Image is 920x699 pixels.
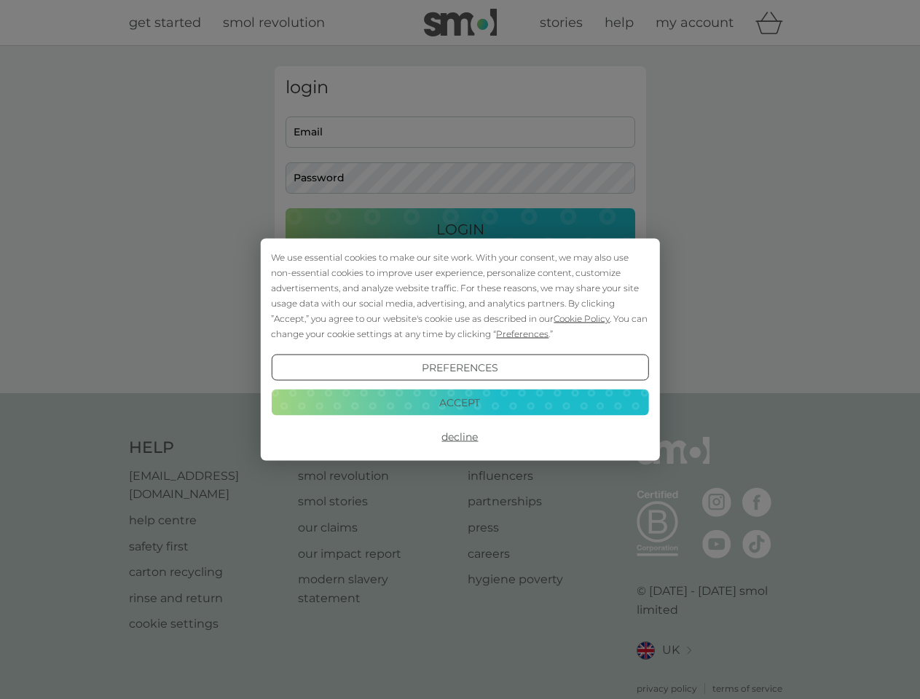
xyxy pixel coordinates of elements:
[271,355,648,381] button: Preferences
[271,250,648,341] div: We use essential cookies to make our site work. With your consent, we may also use non-essential ...
[271,424,648,450] button: Decline
[260,239,659,461] div: Cookie Consent Prompt
[554,313,610,324] span: Cookie Policy
[496,328,549,339] span: Preferences
[271,389,648,415] button: Accept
